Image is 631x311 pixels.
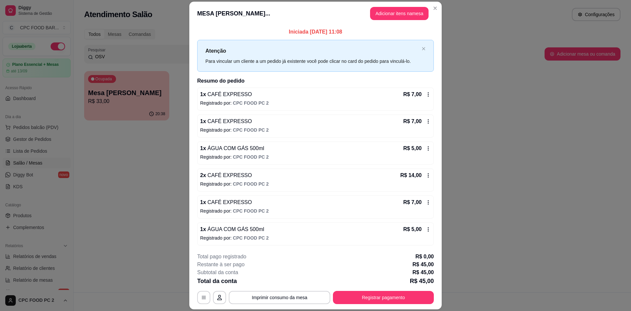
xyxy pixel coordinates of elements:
[197,276,237,286] p: Total da conta
[430,3,440,13] button: Close
[197,253,246,261] p: Total pago registrado
[206,199,252,205] span: CAFÉ EXPRESSO
[200,198,252,206] p: 1 x
[205,58,419,65] div: Para vincular um cliente a um pedido já existente você pode clicar no card do pedido para vinculá...
[200,235,431,241] p: Registrado por:
[403,91,422,98] p: R$ 7,00
[403,225,422,233] p: R$ 5,00
[206,145,264,151] span: ÁGUA COM GÁS 500ml
[412,269,434,276] p: R$ 45,00
[200,117,252,125] p: 1 x
[403,144,422,152] p: R$ 5,00
[403,198,422,206] p: R$ 7,00
[206,91,252,97] span: CAFÉ EXPRESSO
[200,225,264,233] p: 1 x
[333,291,434,304] button: Registrar pagamento
[206,118,252,124] span: CAFÉ EXPRESSO
[233,208,269,214] span: CPC FOOD PC 2
[200,154,431,160] p: Registrado por:
[189,2,442,25] header: MESA [PERSON_NAME]...
[422,47,426,51] button: close
[197,77,434,85] h2: Resumo do pedido
[233,127,269,133] span: CPC FOOD PC 2
[200,181,431,187] p: Registrado por:
[200,91,252,98] p: 1 x
[197,261,245,269] p: Restante à ser pago
[206,172,252,178] span: CAFÉ EXPRESSO
[200,171,252,179] p: 2 x
[233,154,269,160] span: CPC FOOD PC 2
[229,291,330,304] button: Imprimir consumo da mesa
[200,144,264,152] p: 1 x
[415,253,434,261] p: R$ 0,00
[233,181,269,187] span: CPC FOOD PC 2
[233,235,269,241] span: CPC FOOD PC 2
[206,226,264,232] span: ÁGUA COM GÁS 500ml
[205,47,419,55] p: Atenção
[370,7,429,20] button: Adicionar itens namesa
[200,100,431,106] p: Registrado por:
[403,117,422,125] p: R$ 7,00
[197,28,434,36] p: Iniciada [DATE] 11:08
[410,276,434,286] p: R$ 45,00
[200,208,431,214] p: Registrado por:
[412,261,434,269] p: R$ 45,00
[200,127,431,133] p: Registrado por:
[233,100,269,106] span: CPC FOOD PC 2
[400,171,422,179] p: R$ 14,00
[197,269,238,276] p: Subtotal da conta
